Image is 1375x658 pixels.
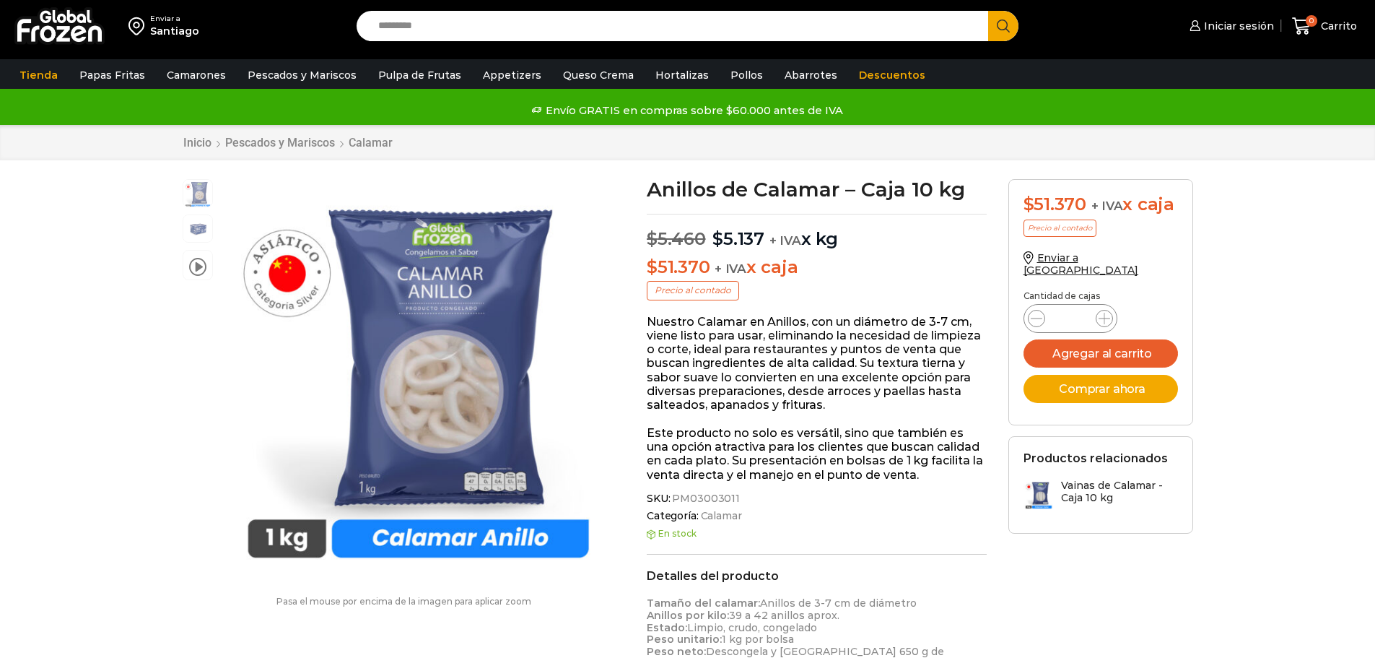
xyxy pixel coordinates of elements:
a: Appetizers [476,61,549,89]
div: Enviar a [150,14,199,24]
a: Vainas de Calamar - Caja 10 kg [1023,480,1178,511]
a: Pollos [723,61,770,89]
strong: Estado: [647,621,687,634]
strong: Tamaño del calamar: [647,597,760,610]
img: address-field-icon.svg [128,14,150,38]
a: Tienda [12,61,65,89]
bdi: 5.137 [712,228,764,249]
a: Camarones [160,61,233,89]
span: Categoría: [647,510,987,522]
a: Papas Fritas [72,61,152,89]
button: Search button [988,11,1018,41]
p: Cantidad de cajas [1023,291,1178,301]
bdi: 51.370 [647,256,710,277]
a: Inicio [183,136,212,150]
p: Pasa el mouse por encima de la imagen para aplicar zoom [183,597,626,607]
strong: Peso unitario: [647,633,722,646]
div: x caja [1023,194,1178,215]
a: Iniciar sesión [1186,12,1274,40]
h1: Anillos de Calamar – Caja 10 kg [647,179,987,199]
span: PM03003011 [670,493,740,505]
span: Este producto no solo es versátil, sino que también es una opción atractiva para los clientes que... [647,426,983,482]
a: Pulpa de Frutas [371,61,468,89]
span: + IVA [715,261,746,276]
a: Pescados y Mariscos [224,136,336,150]
span: $ [647,256,658,277]
span: $ [1023,194,1034,215]
h3: Vainas de Calamar - Caja 10 kg [1061,480,1178,504]
button: Comprar ahora [1023,375,1178,403]
a: Calamar [699,510,742,522]
p: x kg [647,214,987,250]
span: + IVA [769,233,801,248]
nav: Breadcrumb [183,136,393,150]
span: Carrito [1317,19,1357,33]
bdi: 5.460 [647,228,706,249]
h2: Detalles del producto [647,569,987,583]
h2: Productos relacionados [1023,451,1168,465]
p: x caja [647,257,987,278]
span: SKU: [647,493,987,505]
a: Descuentos [852,61,933,89]
span: 3 [183,215,212,244]
a: Pescados y Mariscos [240,61,364,89]
input: Product quantity [1057,308,1084,329]
a: Enviar a [GEOGRAPHIC_DATA] [1023,251,1139,277]
a: Abarrotes [777,61,844,89]
a: Calamar [348,136,393,150]
p: Precio al contado [647,281,739,300]
span: + IVA [1091,199,1123,213]
p: En stock [647,529,987,539]
span: 0 [1306,15,1317,27]
span: Calamar-anillo [183,180,212,209]
bdi: 51.370 [1023,194,1086,215]
span: $ [712,228,723,249]
span: $ [647,228,658,249]
a: Queso Crema [556,61,641,89]
button: Agregar al carrito [1023,339,1178,368]
strong: Anillos por kilo: [647,609,729,622]
span: Iniciar sesión [1200,19,1274,33]
strong: Peso neto: [647,645,706,658]
a: 0 Carrito [1288,9,1361,43]
p: Nuestro Calamar en Anillos, con un diámetro de 3-7 cm, viene listo para usar, eliminando la neces... [647,315,987,412]
a: Hortalizas [648,61,716,89]
p: Precio al contado [1023,220,1096,237]
div: Santiago [150,24,199,38]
